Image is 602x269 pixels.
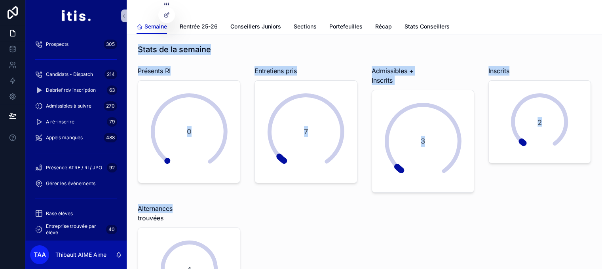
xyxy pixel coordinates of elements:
[46,119,74,125] span: A ré-inscrire
[46,180,95,187] span: Gérer les évènements
[375,19,392,35] a: Récap
[30,222,122,237] a: Entreprise trouvée par élève40
[46,134,83,141] span: Appels manqués
[230,23,281,30] span: Conseillers Juniors
[138,44,211,55] h1: Stats de la semaine
[104,101,117,111] div: 270
[375,23,392,30] span: Récap
[30,67,122,81] a: Candidats - Dispatch214
[104,133,117,142] div: 488
[180,23,218,30] span: Rentrée 25-26
[104,40,117,49] div: 305
[329,19,363,35] a: Portefeuilles
[46,165,102,171] span: Présence ATRE / RI / JPO
[46,223,103,236] span: Entreprise trouvée par élève
[106,225,117,234] div: 40
[30,115,122,129] a: A ré-inscrire79
[254,66,297,76] span: Entretiens pris
[107,117,117,127] div: 79
[30,161,122,175] a: Présence ATRE / RI / JPO92
[404,23,450,30] span: Stats Conseillers
[30,37,122,51] a: Prospects305
[537,117,542,127] span: 2
[34,250,46,260] span: TAA
[404,19,450,35] a: Stats Conseillers
[107,85,117,95] div: 63
[138,204,181,223] span: Alternances trouvées
[30,206,122,221] a: Base élèves
[304,126,308,137] span: 7
[25,32,127,241] div: scrollable content
[46,71,93,78] span: Candidats - Dispatch
[46,103,91,109] span: Admissibles à suivre
[30,131,122,145] a: Appels manqués488
[30,176,122,191] a: Gérer les évènements
[104,70,117,79] div: 214
[230,19,281,35] a: Conseillers Juniors
[372,66,415,85] span: Admissibles + Inscrits
[46,210,73,217] span: Base élèves
[294,19,317,35] a: Sections
[329,23,363,30] span: Portefeuilles
[46,87,96,93] span: Debrief rdv inscription
[138,66,171,76] span: Présents RI
[55,251,106,259] p: Thibault AIME Aime
[137,19,167,34] a: Semaine
[488,66,509,76] span: Inscrits
[61,9,91,22] img: App logo
[180,19,218,35] a: Rentrée 25-26
[421,136,425,147] span: 3
[294,23,317,30] span: Sections
[46,41,68,47] span: Prospects
[144,23,167,30] span: Semaine
[30,83,122,97] a: Debrief rdv inscription63
[107,163,117,172] div: 92
[187,126,192,137] span: 0
[30,99,122,113] a: Admissibles à suivre270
